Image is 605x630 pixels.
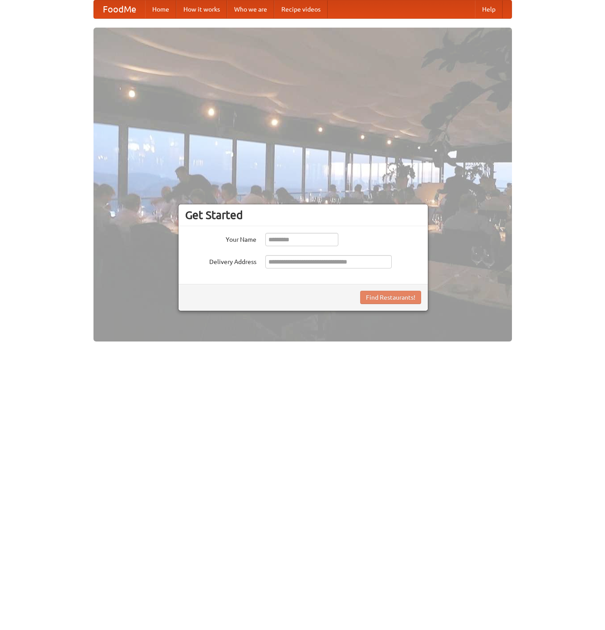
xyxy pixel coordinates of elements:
[94,0,145,18] a: FoodMe
[145,0,176,18] a: Home
[185,255,256,266] label: Delivery Address
[185,208,421,222] h3: Get Started
[227,0,274,18] a: Who we are
[185,233,256,244] label: Your Name
[360,291,421,304] button: Find Restaurants!
[475,0,503,18] a: Help
[176,0,227,18] a: How it works
[274,0,328,18] a: Recipe videos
